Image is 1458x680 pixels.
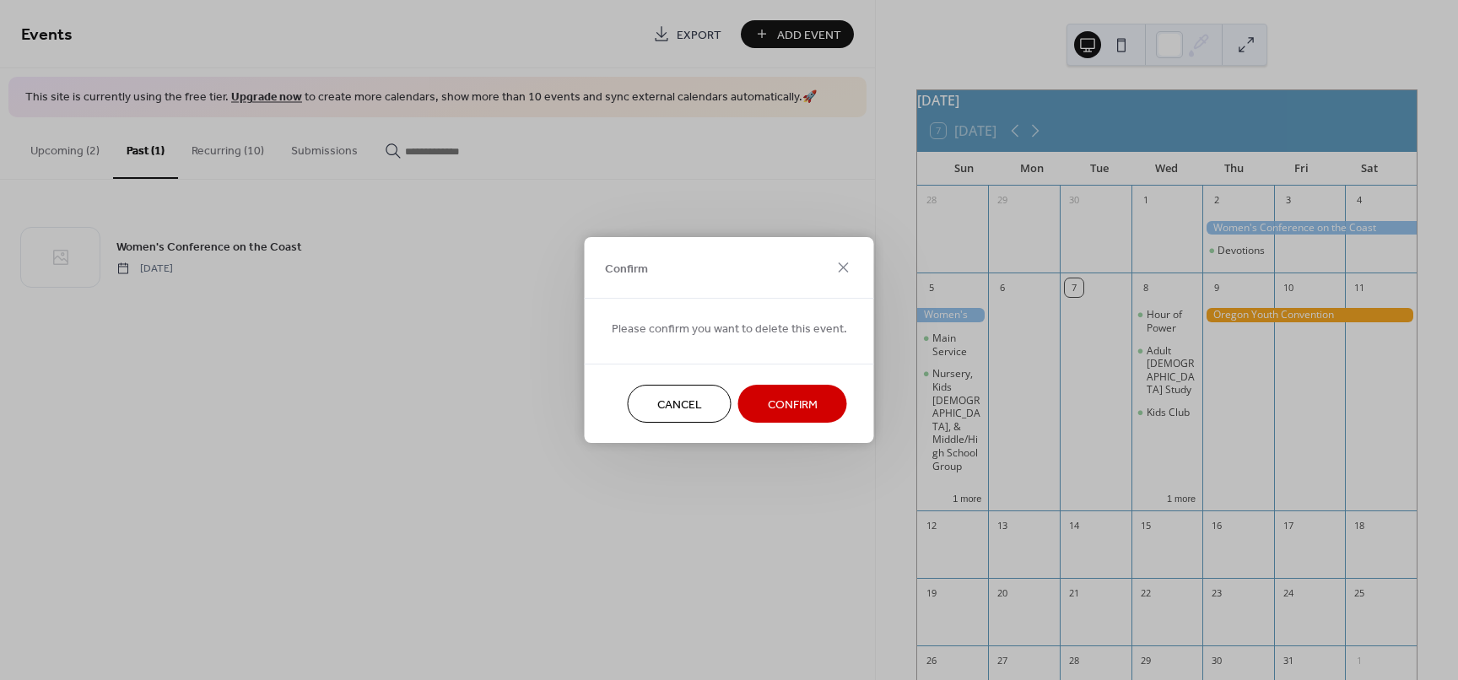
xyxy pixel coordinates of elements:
button: Cancel [628,385,732,423]
span: Cancel [657,397,702,414]
span: Please confirm you want to delete this event. [612,321,847,338]
button: Confirm [738,385,847,423]
span: Confirm [605,260,648,278]
span: Confirm [768,397,818,414]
